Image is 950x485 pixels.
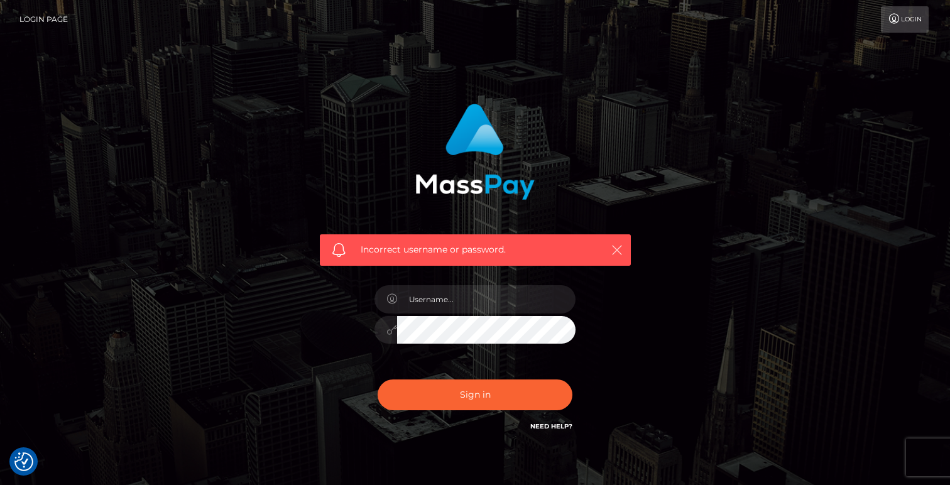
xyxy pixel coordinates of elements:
[361,243,590,256] span: Incorrect username or password.
[397,285,576,313] input: Username...
[14,452,33,471] button: Consent Preferences
[530,422,572,430] a: Need Help?
[19,6,68,33] a: Login Page
[378,379,572,410] button: Sign in
[881,6,929,33] a: Login
[415,104,535,200] img: MassPay Login
[14,452,33,471] img: Revisit consent button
